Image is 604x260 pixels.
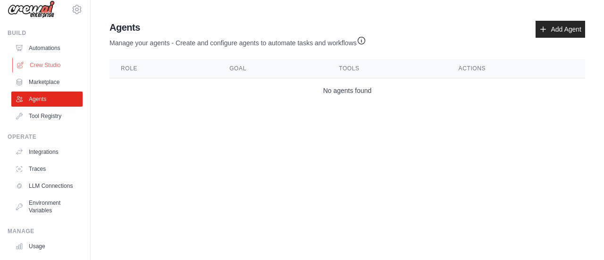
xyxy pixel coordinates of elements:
a: Crew Studio [12,58,84,73]
a: Environment Variables [11,195,83,218]
img: Logo [8,0,55,18]
td: No agents found [109,78,585,103]
div: Build [8,29,83,37]
div: Manage [8,227,83,235]
th: Goal [218,59,327,78]
th: Tools [327,59,447,78]
a: Usage [11,239,83,254]
a: Traces [11,161,83,176]
a: Agents [11,92,83,107]
a: Integrations [11,144,83,159]
div: Operate [8,133,83,141]
th: Actions [447,59,585,78]
a: Add Agent [536,21,585,38]
h2: Agents [109,21,366,34]
a: LLM Connections [11,178,83,193]
a: Marketplace [11,75,83,90]
a: Automations [11,41,83,56]
p: Manage your agents - Create and configure agents to automate tasks and workflows [109,34,366,48]
th: Role [109,59,218,78]
a: Tool Registry [11,109,83,124]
